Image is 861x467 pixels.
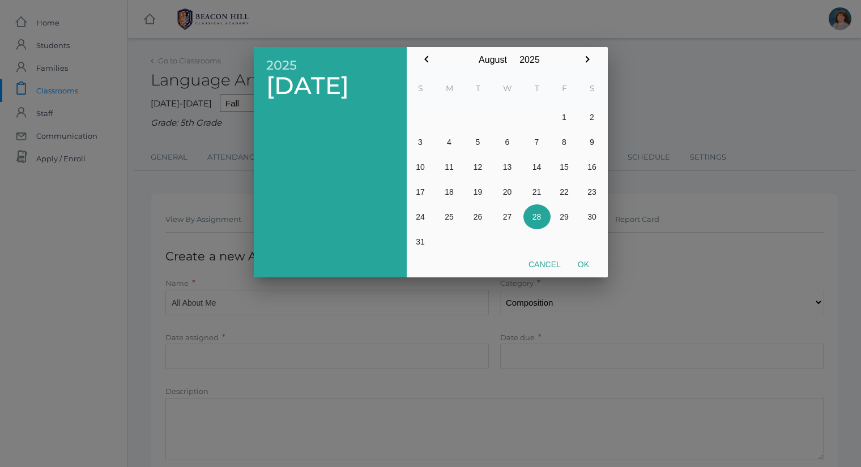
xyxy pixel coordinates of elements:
[434,130,464,155] button: 4
[551,204,578,229] button: 29
[578,130,606,155] button: 9
[407,155,434,179] button: 10
[551,155,578,179] button: 15
[535,83,539,93] abbr: Thursday
[551,130,578,155] button: 8
[266,58,394,72] span: 2025
[590,83,595,93] abbr: Saturday
[551,179,578,204] button: 22
[464,155,492,179] button: 12
[523,204,551,229] button: 28
[492,204,523,229] button: 27
[407,130,434,155] button: 3
[407,179,434,204] button: 17
[523,155,551,179] button: 14
[503,83,512,93] abbr: Wednesday
[418,83,423,93] abbr: Sunday
[492,130,523,155] button: 6
[476,83,480,93] abbr: Tuesday
[578,204,606,229] button: 30
[578,155,606,179] button: 16
[434,155,464,179] button: 11
[578,179,606,204] button: 23
[464,204,492,229] button: 26
[434,179,464,204] button: 18
[523,179,551,204] button: 21
[492,155,523,179] button: 13
[434,204,464,229] button: 25
[578,105,606,130] button: 2
[266,72,394,99] span: [DATE]
[446,83,453,93] abbr: Monday
[464,179,492,204] button: 19
[523,130,551,155] button: 7
[492,179,523,204] button: 20
[562,83,567,93] abbr: Friday
[551,105,578,130] button: 1
[407,204,434,229] button: 24
[464,130,492,155] button: 5
[569,254,598,275] button: Ok
[407,229,434,254] button: 31
[520,254,569,275] button: Cancel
